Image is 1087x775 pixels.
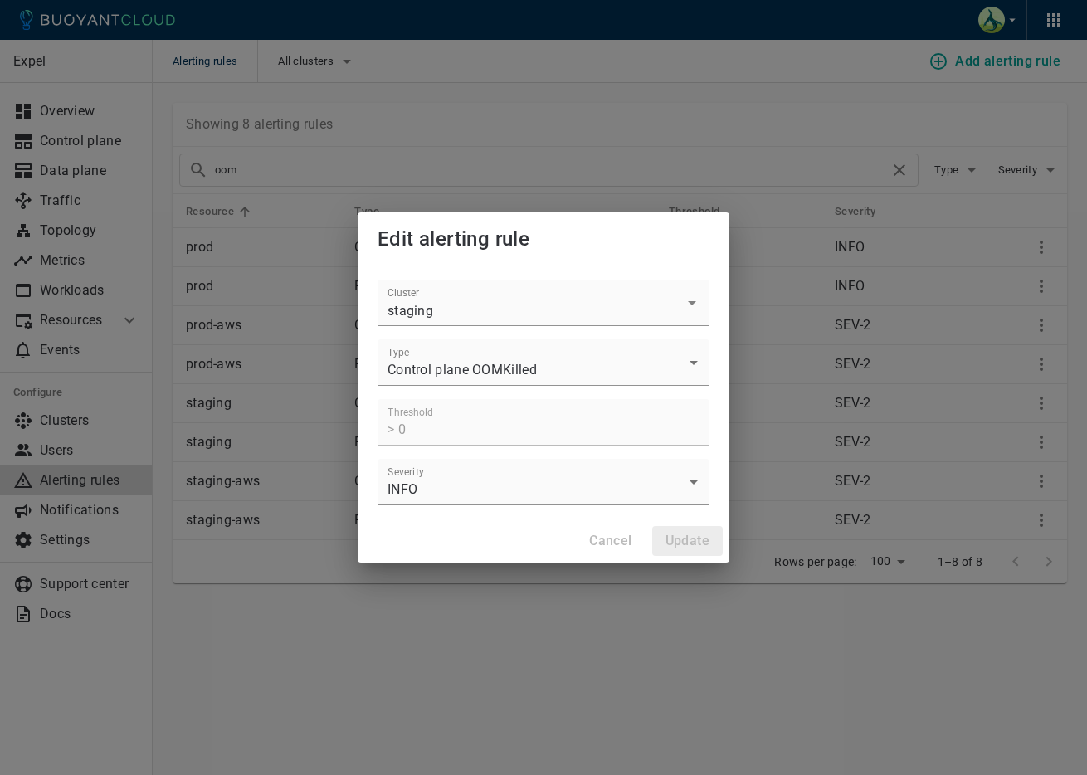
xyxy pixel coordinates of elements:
div: Control plane OOMKilled [378,339,709,386]
div: INFO [378,459,709,505]
label: Type [388,345,409,359]
label: Severity [388,465,424,479]
label: Threshold [388,405,433,419]
button: Open [680,291,704,314]
span: Edit alerting rule [378,227,529,251]
label: Cluster [388,285,419,300]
